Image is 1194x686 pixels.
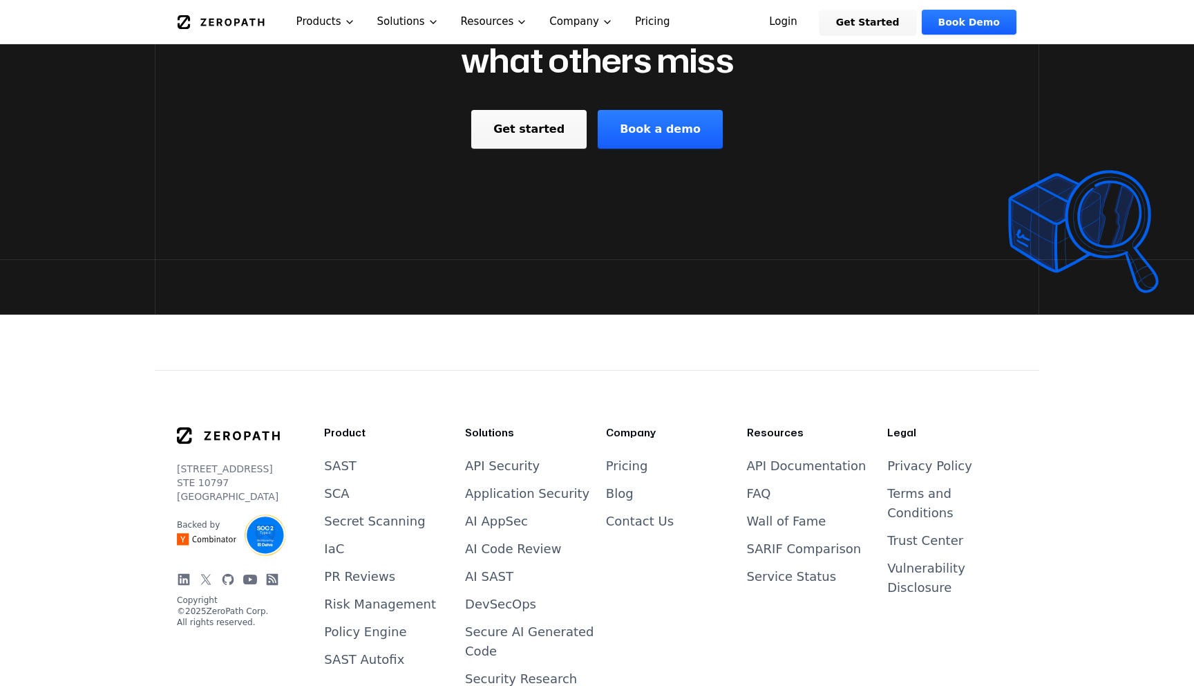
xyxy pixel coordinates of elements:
h3: Product [324,426,454,440]
a: Risk Management [324,597,436,611]
a: Security Research [465,671,577,686]
a: SAST [324,458,357,473]
a: AI AppSec [465,514,528,528]
a: Get started [471,110,587,149]
a: Get Started [819,10,916,35]
a: FAQ [747,486,771,501]
h3: Solutions [465,426,595,440]
a: AI SAST [465,569,513,584]
h3: Resources [747,426,877,440]
a: SCA [324,486,349,501]
a: Vulnerability Disclosure [887,561,965,595]
a: Book a demo [598,110,723,149]
a: Privacy Policy [887,458,972,473]
a: PR Reviews [324,569,395,584]
a: Login [752,10,814,35]
p: [STREET_ADDRESS] STE 10797 [GEOGRAPHIC_DATA] [177,462,280,503]
a: Application Security [465,486,589,501]
p: Copyright © 2025 ZeroPath Corp. All rights reserved. [177,595,280,628]
a: Contact Us [606,514,674,528]
a: Trust Center [887,533,963,548]
a: Blog RSS Feed [265,573,279,586]
p: Backed by [177,519,236,530]
h3: Legal [887,426,1017,440]
a: Secure AI Generated Code [465,624,594,658]
a: IaC [324,541,344,556]
h2: Detect & fix what others miss [461,10,734,77]
a: SAST Autofix [324,652,404,667]
a: DevSecOps [465,597,536,611]
a: Wall of Fame [747,514,826,528]
a: Blog [606,486,634,501]
a: Pricing [606,458,648,473]
a: Secret Scanning [324,514,425,528]
a: API Security [465,458,540,473]
a: Policy Engine [324,624,406,639]
a: SARIF Comparison [747,541,862,556]
img: SOC2 Type II Certified [245,514,286,556]
a: Terms and Conditions [887,486,953,520]
a: API Documentation [747,458,866,473]
a: Service Status [747,569,837,584]
a: AI Code Review [465,541,561,556]
a: Book Demo [922,10,1016,35]
h3: Company [606,426,736,440]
